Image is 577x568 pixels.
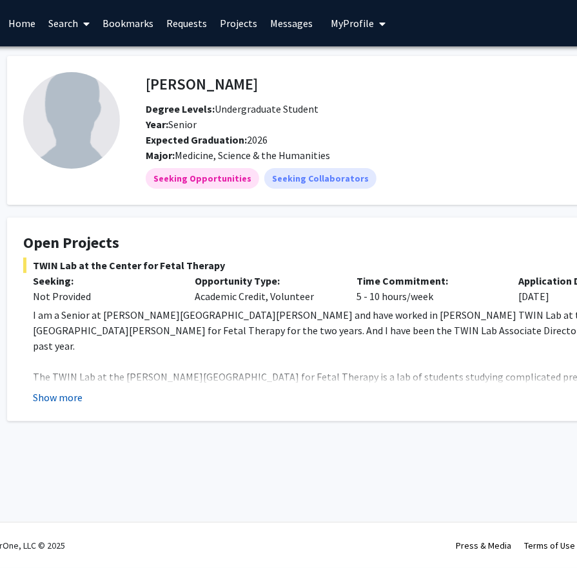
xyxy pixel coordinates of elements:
[185,273,347,304] div: Academic Credit, Volunteer
[264,1,320,46] a: Messages
[347,273,509,304] div: 5 - 10 hours/week
[43,1,97,46] a: Search
[357,273,500,289] p: Time Commitment:
[175,149,330,162] span: Medicine, Science & the Humanities
[214,1,264,46] a: Projects
[146,118,168,131] b: Year:
[146,102,215,115] b: Degree Levels:
[33,289,175,304] div: Not Provided
[33,273,175,289] p: Seeking:
[10,510,55,558] iframe: Chat
[146,133,268,146] span: 2026
[195,273,337,289] p: Opportunity Type:
[33,390,83,405] button: Show more
[23,72,120,169] img: Profile Picture
[264,168,377,189] mat-chip: Seeking Collaborators
[146,168,259,189] mat-chip: Seeking Opportunities
[97,1,161,46] a: Bookmarks
[3,1,43,46] a: Home
[146,102,318,115] span: Undergraduate Student
[146,72,258,96] h4: [PERSON_NAME]
[456,540,511,551] a: Press & Media
[146,118,197,131] span: Senior
[161,1,214,46] a: Requests
[146,149,175,162] b: Major:
[524,540,575,551] a: Terms of Use
[146,133,247,146] b: Expected Graduation:
[331,17,375,30] span: My Profile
